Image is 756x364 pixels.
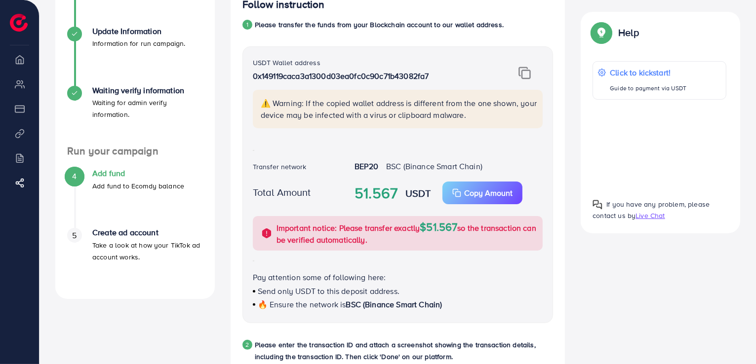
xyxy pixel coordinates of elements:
[355,161,378,172] strong: BEP20
[92,169,184,178] h4: Add fund
[355,182,398,204] strong: 51.567
[258,299,346,310] span: 🔥 Ensure the network is
[636,211,665,220] span: Live Chat
[261,227,273,239] img: alert
[610,82,686,94] p: Guide to payment via USDT
[55,169,215,228] li: Add fund
[253,58,320,68] label: USDT Wallet address
[593,199,710,220] span: If you have any problem, please contact us by
[277,221,537,246] p: Important notice: Please transfer exactly so the transaction can be verified automatically.
[346,299,442,310] span: BSC (Binance Smart Chain)
[593,200,602,210] img: Popup guide
[464,187,513,199] p: Copy Amount
[55,27,215,86] li: Update Information
[55,145,215,157] h4: Run your campaign
[261,97,537,121] p: ⚠️ Warning: If the copied wallet address is different from the one shown, your device may be infe...
[242,20,252,30] div: 1
[618,27,639,38] p: Help
[72,171,77,182] span: 4
[10,14,28,32] img: logo
[405,186,431,200] strong: USDT
[92,37,186,49] p: Information for run campaign.
[442,182,522,204] button: Copy Amount
[55,86,215,145] li: Waiting verify information
[593,24,610,41] img: Popup guide
[72,230,77,241] span: 5
[92,239,203,263] p: Take a look at how your TikTok ad account works.
[255,339,554,363] p: Please enter the transaction ID and attach a screenshot showing the transaction details, includin...
[92,180,184,192] p: Add fund to Ecomdy balance
[253,185,311,199] label: Total Amount
[253,162,307,172] label: Transfer network
[386,161,482,172] span: BSC (Binance Smart Chain)
[253,271,543,283] p: Pay attention some of following here:
[92,27,186,36] h4: Update Information
[253,70,492,82] p: 0x149119caca3a1300d03ea0fc0c90c71b43082fa7
[92,228,203,237] h4: Create ad account
[92,97,203,120] p: Waiting for admin verify information.
[420,219,457,234] span: $51.567
[253,285,543,297] p: Send only USDT to this deposit address.
[255,19,504,31] p: Please transfer the funds from your Blockchain account to our wallet address.
[92,86,203,95] h4: Waiting verify information
[55,228,215,287] li: Create ad account
[242,340,252,350] div: 2
[610,67,686,78] p: Click to kickstart!
[518,67,531,79] img: img
[714,320,749,357] iframe: Chat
